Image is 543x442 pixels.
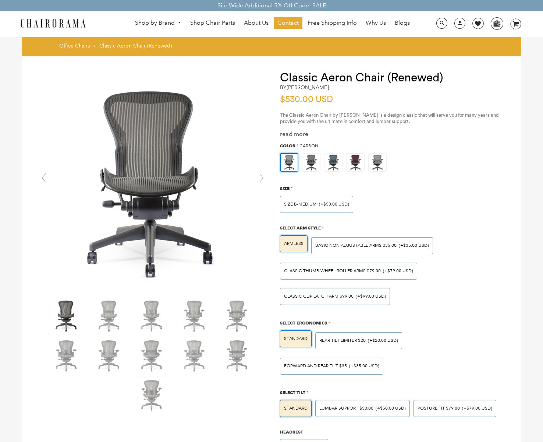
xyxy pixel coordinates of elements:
img: Classic Aeron Chair (Renewed) - chairorama [48,337,85,374]
span: Why Us [366,19,386,27]
a: Office Chairs [59,42,90,49]
span: SIZE B-MEDIUM [284,201,317,207]
span: (+$79.00 USD) [462,406,492,411]
a: Why Us [362,17,390,29]
span: Shop Chair Parts [190,19,235,27]
span: Select Arm Style [280,225,321,231]
a: Contact [274,17,302,29]
img: Classic Aeron Chair (Renewed) - chairorama [134,337,170,374]
img: Classic Aeron Chair (Renewed) - chairorama [91,337,128,374]
span: Forward And Rear Tilt $35 [284,363,347,369]
span: (+$35.00 USD) [399,243,429,248]
img: WhatsApp_Image_2024-07-12_at_16.23.01.webp [491,18,503,29]
a: Blogs [391,17,414,29]
span: (+$79.00 USD) [383,269,413,273]
img: Classic Aeron Chair (Renewed) - chairorama [219,337,256,374]
span: (+$50.00 USD) [319,202,349,207]
img: Classic Aeron Chair (Renewed) - chairorama [176,337,213,374]
span: Classic Aeron Chair (Renewed) [99,42,172,49]
span: (+$50.00 USD) [376,406,406,411]
a: Shop Chair Parts [187,17,239,29]
span: Blogs [395,19,410,27]
img: https://apo-admin.mageworx.com/front/img/chairorama.myshopify.com/ae6848c9e4cbaa293e2d516f385ec6e... [281,154,298,171]
img: Classic Aeron Chair (Renewed) - chairorama [48,297,85,334]
span: Contact [277,19,299,27]
a: [PERSON_NAME] [287,84,329,91]
span: POSTURE FIT $79.00 [418,406,460,411]
img: https://apo-admin.mageworx.com/front/img/chairorama.myshopify.com/ae6848c9e4cbaa293e2d516f385ec6e... [369,154,386,171]
span: STANDARD [284,406,308,411]
span: Select Tilt [280,390,305,395]
h1: Classic Aeron Chair (Renewed) [280,71,507,84]
span: (+$99.00 USD) [356,294,386,299]
span: (+$35.00 USD) [349,364,379,368]
img: Classic Aeron Chair (Renewed) - chairorama [42,71,263,292]
span: Free Shipping Info [308,19,357,27]
img: https://apo-admin.mageworx.com/front/img/chairorama.myshopify.com/f520d7dfa44d3d2e85a5fe9a0a95ca9... [302,154,320,171]
span: ARMLESS [284,241,304,246]
img: https://apo-admin.mageworx.com/front/img/chairorama.myshopify.com/934f279385142bb1386b89575167202... [324,154,342,171]
div: read more [280,130,507,138]
a: Classic Aeron Chair (Renewed) - chairorama [42,178,263,185]
img: Classic Aeron Chair (Renewed) - chairorama [134,377,170,414]
span: Select Ergonomics [280,320,327,326]
span: Color [280,143,295,148]
span: $530.00 USD [280,95,333,104]
span: Classic Thumb Wheel Roller Arms $79.00 [284,268,381,274]
span: Rear Tilt Limiter $20 [319,338,366,343]
img: Classic Aeron Chair (Renewed) - chairorama [219,297,256,334]
nav: breadcrumbs [59,42,174,53]
span: › [94,42,95,49]
span: The Classic Aeron Chair by [PERSON_NAME] is a design classic that will serve you for many years a... [280,113,499,124]
nav: DesktopNavigation [121,17,423,31]
span: STANDARD [284,336,308,341]
img: chairorama [16,18,90,31]
span: (+$20.00 USD) [368,338,398,343]
span: Classic Clip Latch Arm $99.00 [284,294,354,299]
img: https://apo-admin.mageworx.com/front/img/chairorama.myshopify.com/f0a8248bab2644c909809aada6fe08d... [347,154,364,171]
span: BASIC NON ADJUSTABLE ARMS $35.00 [315,243,397,248]
span: Headrest [280,429,303,435]
img: Classic Aeron Chair (Renewed) - chairorama [134,297,170,334]
img: Classic Aeron Chair (Renewed) - chairorama [176,297,213,334]
a: Free Shipping Info [304,17,361,29]
img: Classic Aeron Chair (Renewed) - chairorama [91,297,128,334]
span: LUMBAR SUPPORT $50.00 [319,406,373,411]
span: Carbon [299,143,318,149]
a: Shop by Brand [131,17,185,29]
span: About Us [244,19,269,27]
span: Size [280,186,290,191]
a: About Us [240,17,272,29]
h2: by [280,84,329,91]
